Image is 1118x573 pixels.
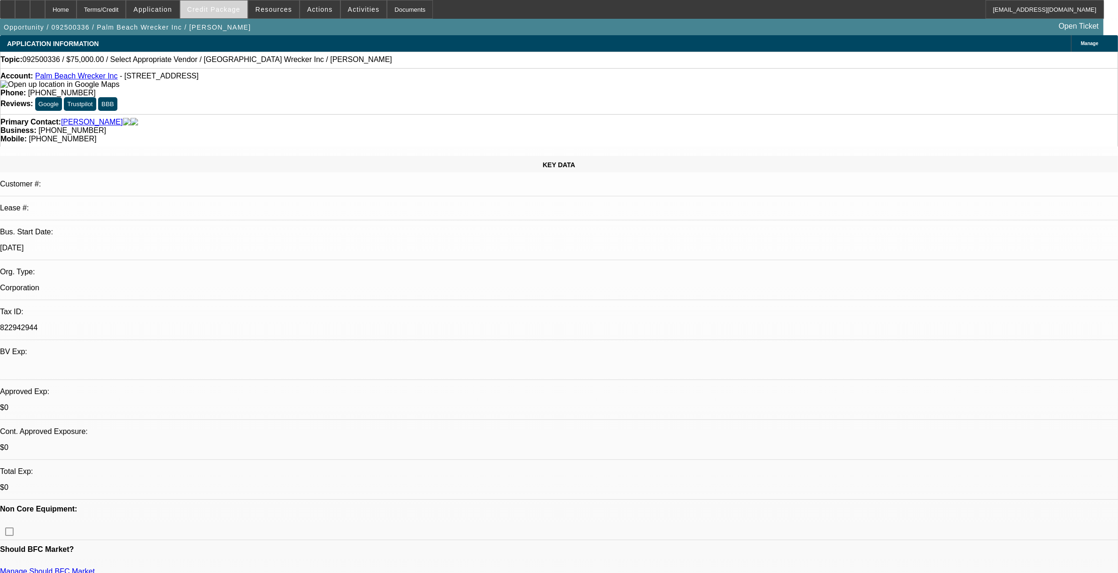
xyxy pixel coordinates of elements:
strong: Phone: [0,89,26,97]
span: KEY DATA [543,161,575,169]
a: Palm Beach Wrecker Inc [35,72,118,80]
button: Actions [300,0,340,18]
button: Resources [248,0,299,18]
span: [PHONE_NUMBER] [28,89,96,97]
span: Application [133,6,172,13]
a: [PERSON_NAME] [61,118,123,126]
span: Resources [255,6,292,13]
img: linkedin-icon.png [131,118,138,126]
span: Opportunity / 092500336 / Palm Beach Wrecker Inc / [PERSON_NAME] [4,23,251,31]
span: Actions [307,6,333,13]
span: [PHONE_NUMBER] [39,126,106,134]
span: 092500336 / $75,000.00 / Select Appropriate Vendor / [GEOGRAPHIC_DATA] Wrecker Inc / [PERSON_NAME] [23,55,392,64]
strong: Mobile: [0,135,27,143]
span: - [STREET_ADDRESS] [120,72,199,80]
strong: Primary Contact: [0,118,61,126]
a: Open Ticket [1055,18,1103,34]
button: Activities [341,0,387,18]
span: Credit Package [187,6,240,13]
button: BBB [98,97,117,111]
strong: Reviews: [0,100,33,108]
span: Activities [348,6,380,13]
img: Open up location in Google Maps [0,80,119,89]
strong: Account: [0,72,33,80]
img: facebook-icon.png [123,118,131,126]
button: Google [35,97,62,111]
button: Trustpilot [64,97,96,111]
span: APPLICATION INFORMATION [7,40,99,47]
strong: Business: [0,126,36,134]
span: Manage [1081,41,1098,46]
span: [PHONE_NUMBER] [29,135,96,143]
button: Application [126,0,179,18]
strong: Topic: [0,55,23,64]
button: Credit Package [180,0,247,18]
a: View Google Maps [0,80,119,88]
